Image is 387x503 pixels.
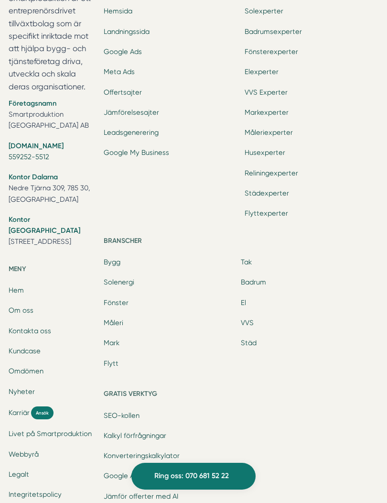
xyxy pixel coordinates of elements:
[9,142,64,150] strong: [DOMAIN_NAME]
[104,148,169,157] a: Google My Business
[104,108,159,117] a: Jämförelsesajter
[9,406,94,419] a: Karriär Ansök
[245,27,302,36] a: Badrumsexperter
[9,263,94,277] h5: Meny
[245,88,288,97] a: VVS Experter
[241,278,266,286] a: Badrum
[104,258,120,266] a: Bygg
[9,172,94,208] li: Nedre Tjärna 309, 785 30, [GEOGRAPHIC_DATA]
[131,463,256,490] a: Ring oss: 070 681 52 22
[9,153,49,161] a: 559252-5512
[104,411,140,420] a: SEO-kollen
[245,128,293,137] a: Måleriexperter
[104,27,150,36] a: Landningssida
[241,298,246,307] a: El
[104,431,166,440] a: Kalkyl förfrågningar
[245,108,289,117] a: Markexperter
[245,148,285,157] a: Husexperter
[31,406,54,419] span: Ansök
[245,169,298,177] a: Reliningexperter
[9,214,94,250] li: [STREET_ADDRESS]
[104,359,118,368] a: Flytt
[104,88,142,97] a: Offertsajter
[9,387,35,396] a: Nyheter
[245,7,283,15] a: Solexperter
[104,451,180,460] a: Konverteringskalkylator
[245,209,288,218] a: Flyttexperter
[9,99,56,108] strong: Företagsnamn
[9,306,33,315] a: Om oss
[104,128,159,137] a: Leadsgenerering
[9,490,62,499] a: Integritetspolicy
[104,47,142,56] a: Google Ads
[9,450,39,459] a: Webbyrå
[9,215,80,235] strong: Kontor [GEOGRAPHIC_DATA]
[241,339,257,347] a: Städ
[9,429,92,438] a: Livet på Smartproduktion
[245,47,298,56] a: Fönsterexperter
[9,98,94,134] li: Smartproduktion [GEOGRAPHIC_DATA] AB
[9,347,41,355] a: Kundcase
[104,67,135,76] a: Meta Ads
[154,470,229,482] span: Ring oss: 070 681 52 22
[245,189,289,197] a: Städexperter
[104,278,134,286] a: Solenergi
[9,173,58,181] strong: Kontor Dalarna
[104,7,132,15] a: Hemsida
[9,327,51,335] a: Kontakta oss
[245,67,279,76] a: Elexperter
[104,298,129,307] a: Fönster
[104,318,123,327] a: Måleri
[104,471,176,480] a: Google Ads Kalkylator
[104,492,178,501] a: Jämför offerter med AI
[104,339,119,347] a: Mark
[9,470,29,479] a: Legalt
[9,286,24,295] a: Hem
[104,388,379,402] h5: Gratis verktyg
[9,367,43,375] a: Omdömen
[9,407,30,418] span: Karriär
[241,318,254,327] a: VVS
[104,235,379,249] h5: Branscher
[241,258,252,266] a: Tak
